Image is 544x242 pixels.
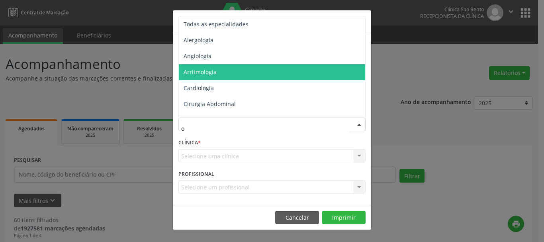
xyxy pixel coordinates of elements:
[184,84,214,92] span: Cardiologia
[275,211,319,224] button: Cancelar
[181,120,349,136] input: Seleciona uma especialidade
[184,116,254,124] span: Cirurgia Cabeça e Pescoço
[355,10,371,30] button: Close
[184,68,217,76] span: Arritmologia
[184,52,211,60] span: Angiologia
[178,137,201,149] label: CLÍNICA
[178,168,214,180] label: PROFISSIONAL
[184,36,213,44] span: Alergologia
[178,16,270,26] h5: Relatório de agendamentos
[184,20,249,28] span: Todas as especialidades
[322,211,366,224] button: Imprimir
[184,100,236,108] span: Cirurgia Abdominal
